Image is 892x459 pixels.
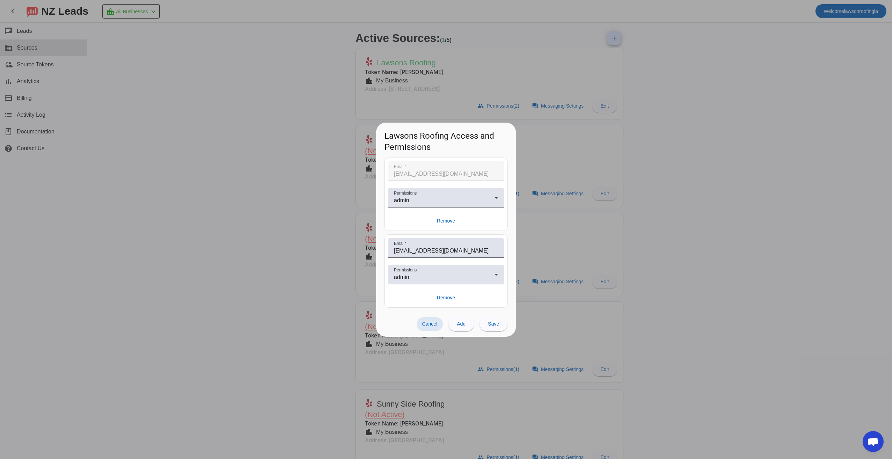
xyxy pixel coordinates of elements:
span: Cancel [422,321,438,327]
span: admin [394,274,409,280]
mat-label: Email [394,241,404,246]
span: Add [457,321,466,327]
mat-label: Permissions [394,191,417,195]
button: Remove [388,291,504,304]
mat-label: Permissions [394,268,417,272]
span: Remove [437,294,455,301]
span: admin [394,197,409,203]
h1: Lawsons Roofing Access and Permissions [376,123,516,157]
button: Cancel [417,317,443,331]
button: Add [448,317,474,331]
div: Open chat [863,431,884,452]
span: Remove [437,217,455,224]
mat-label: Email [394,164,404,169]
span: Save [488,321,499,327]
button: Save [480,317,508,331]
button: Remove [388,214,504,227]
